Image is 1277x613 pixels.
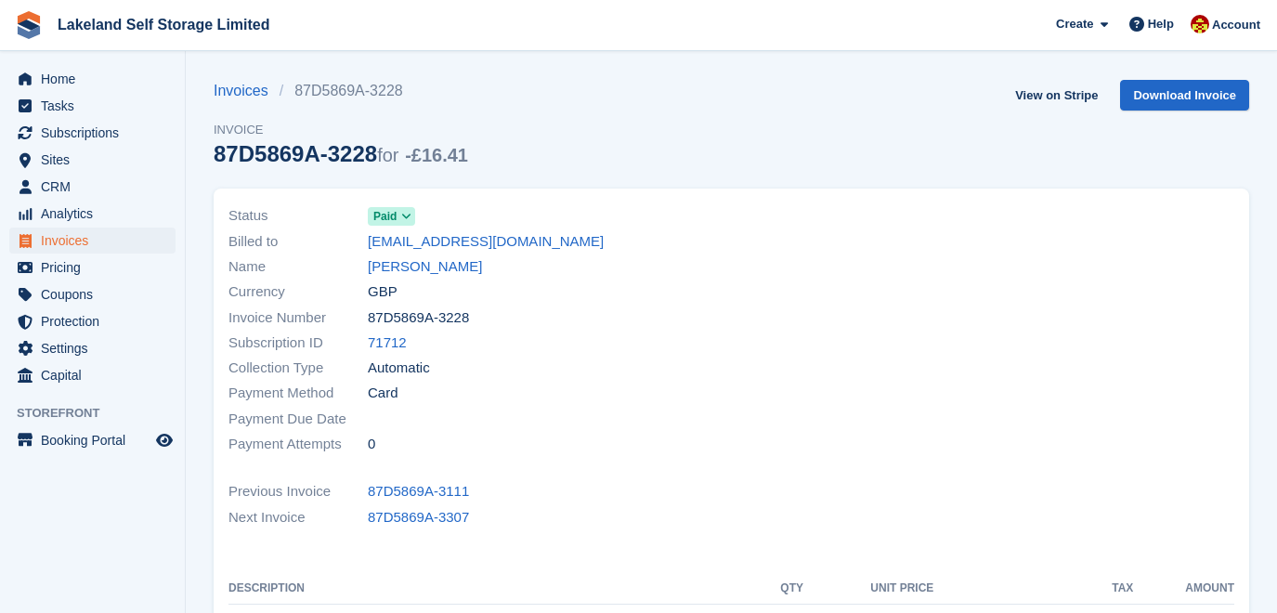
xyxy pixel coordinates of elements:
[41,427,152,453] span: Booking Portal
[228,256,368,278] span: Name
[1056,15,1093,33] span: Create
[368,434,375,455] span: 0
[368,507,469,528] a: 87D5869A-3307
[9,174,176,200] a: menu
[41,228,152,254] span: Invoices
[41,174,152,200] span: CRM
[9,281,176,307] a: menu
[41,362,152,388] span: Capital
[373,208,397,225] span: Paid
[9,427,176,453] a: menu
[9,335,176,361] a: menu
[368,231,604,253] a: [EMAIL_ADDRESS][DOMAIN_NAME]
[933,574,1133,604] th: Tax
[214,121,468,139] span: Invoice
[9,120,176,146] a: menu
[214,141,468,166] div: 87D5869A-3228
[9,93,176,119] a: menu
[368,481,469,502] a: 87D5869A-3111
[9,228,176,254] a: menu
[228,507,368,528] span: Next Invoice
[228,434,368,455] span: Payment Attempts
[228,409,368,430] span: Payment Due Date
[228,205,368,227] span: Status
[41,254,152,280] span: Pricing
[228,358,368,379] span: Collection Type
[214,80,468,102] nav: breadcrumbs
[228,574,756,604] th: Description
[41,201,152,227] span: Analytics
[9,362,176,388] a: menu
[41,335,152,361] span: Settings
[228,281,368,303] span: Currency
[9,201,176,227] a: menu
[9,147,176,173] a: menu
[228,231,368,253] span: Billed to
[228,481,368,502] span: Previous Invoice
[368,256,482,278] a: [PERSON_NAME]
[1008,80,1105,111] a: View on Stripe
[1212,16,1260,34] span: Account
[228,307,368,329] span: Invoice Number
[9,66,176,92] a: menu
[368,358,430,379] span: Automatic
[368,333,407,354] a: 71712
[41,93,152,119] span: Tasks
[228,383,368,404] span: Payment Method
[153,429,176,451] a: Preview store
[1148,15,1174,33] span: Help
[368,307,469,329] span: 87D5869A-3228
[41,308,152,334] span: Protection
[368,205,415,227] a: Paid
[377,145,398,165] span: for
[50,9,278,40] a: Lakeland Self Storage Limited
[214,80,280,102] a: Invoices
[41,281,152,307] span: Coupons
[1191,15,1209,33] img: Diane Carney
[368,383,398,404] span: Card
[803,574,933,604] th: Unit Price
[368,281,397,303] span: GBP
[41,147,152,173] span: Sites
[9,308,176,334] a: menu
[756,574,803,604] th: QTY
[41,120,152,146] span: Subscriptions
[405,145,468,165] span: -£16.41
[1120,80,1249,111] a: Download Invoice
[15,11,43,39] img: stora-icon-8386f47178a22dfd0bd8f6a31ec36ba5ce8667c1dd55bd0f319d3a0aa187defe.svg
[41,66,152,92] span: Home
[1133,574,1234,604] th: Amount
[17,404,185,423] span: Storefront
[9,254,176,280] a: menu
[228,333,368,354] span: Subscription ID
